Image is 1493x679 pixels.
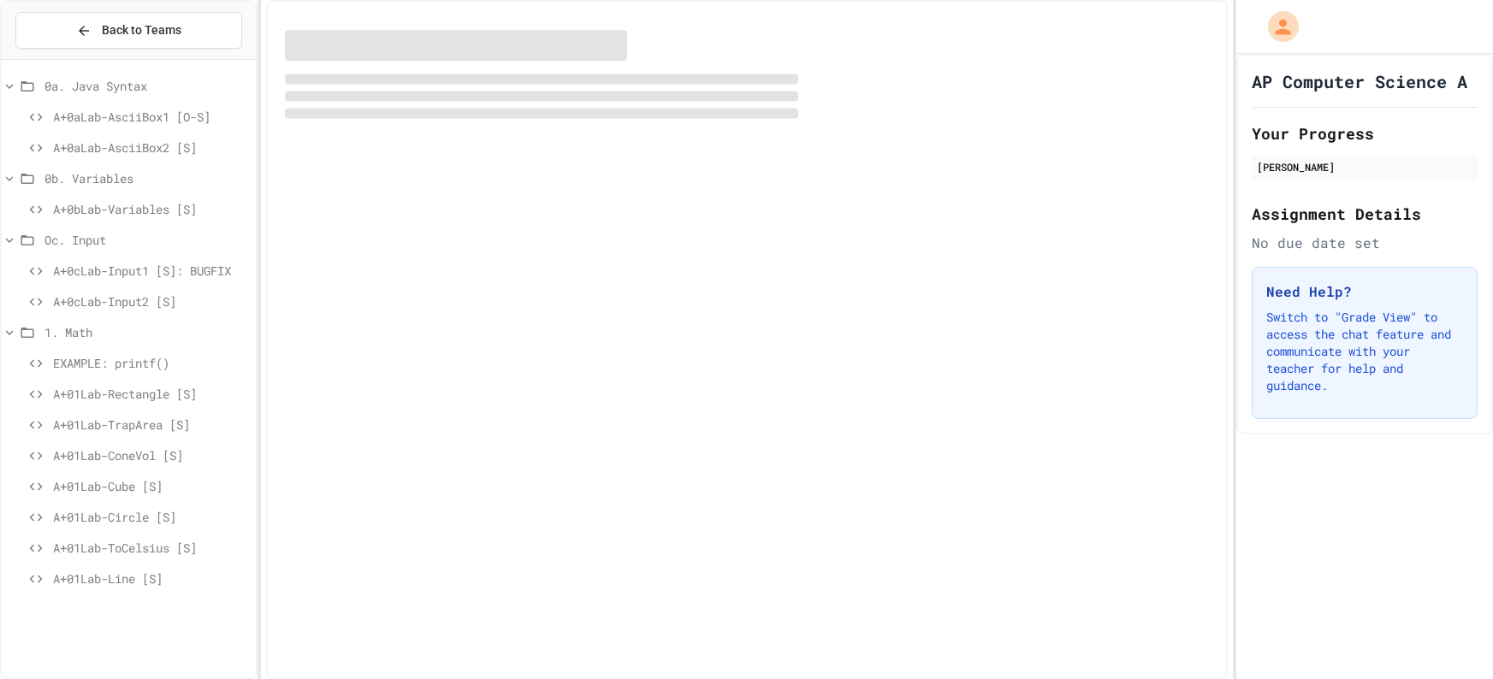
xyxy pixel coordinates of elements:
p: Switch to "Grade View" to access the chat feature and communicate with your teacher for help and ... [1266,309,1464,394]
span: A+01Lab-TrapArea [S] [53,416,249,434]
iframe: chat widget [1351,536,1476,609]
span: A+01Lab-Line [S] [53,570,249,587]
span: A+0aLab-AsciiBox1 [O-S] [53,108,249,126]
span: Back to Teams [102,21,181,39]
div: No due date set [1252,233,1478,253]
h2: Your Progress [1252,121,1478,145]
div: My Account [1250,7,1303,46]
span: A+01Lab-Circle [S] [53,508,249,526]
h3: Need Help? [1266,281,1464,302]
span: 0a. Java Syntax [44,77,249,95]
span: A+0cLab-Input1 [S]: BUGFIX [53,262,249,280]
h1: AP Computer Science A [1252,69,1467,93]
span: A+01Lab-ConeVol [S] [53,446,249,464]
div: [PERSON_NAME] [1257,159,1473,174]
span: A+0cLab-Input2 [S] [53,292,249,310]
button: Back to Teams [15,12,242,49]
span: A+0aLab-AsciiBox2 [S] [53,139,249,156]
span: A+01Lab-ToCelsius [S] [53,539,249,557]
span: A+0bLab-Variables [S] [53,200,249,218]
span: A+01Lab-Rectangle [S] [53,385,249,403]
span: 1. Math [44,323,249,341]
span: EXAMPLE: printf() [53,354,249,372]
span: Oc. Input [44,231,249,249]
iframe: chat widget [1421,611,1476,662]
span: 0b. Variables [44,169,249,187]
h2: Assignment Details [1252,202,1478,226]
span: A+01Lab-Cube [S] [53,477,249,495]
